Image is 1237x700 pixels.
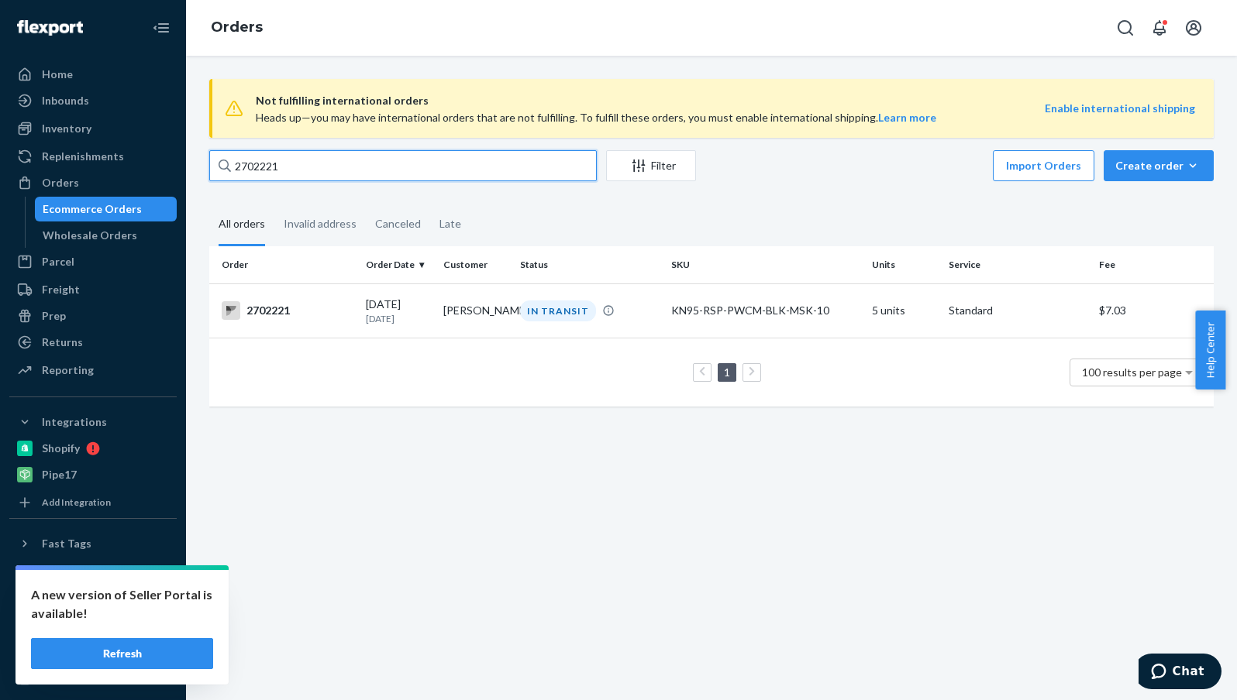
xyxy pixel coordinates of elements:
a: Orders [9,170,177,195]
span: Not fulfilling international orders [256,91,1045,110]
p: Standard [949,303,1087,318]
td: [PERSON_NAME] [437,283,514,338]
div: Customer [443,258,508,271]
input: Search orders [209,150,597,181]
div: KN95-RSP-PWCM-BLK-MSK-10 [671,303,860,318]
a: Pipe17 [9,462,177,487]
a: Prep [9,304,177,328]
div: Prep [42,308,66,324]
div: 2702221 [222,301,353,320]
p: A new version of Seller Portal is available! [31,585,213,623]
a: Enable international shipping [1045,101,1195,115]
th: Fee [1093,246,1214,283]
ol: breadcrumbs [198,5,275,50]
a: Settings [9,587,177,612]
a: Inventory [9,116,177,141]
div: [DATE] [366,297,430,325]
a: Add Integration [9,493,177,512]
button: Open notifications [1144,12,1175,43]
button: Give Feedback [9,666,177,691]
a: Inbounds [9,88,177,113]
td: $7.03 [1093,283,1214,338]
div: Late [439,204,461,244]
button: Help Center [1195,311,1225,389]
div: Create order [1115,158,1202,173]
button: Refresh [31,638,213,669]
div: Shopify [42,441,80,456]
th: Order Date [360,246,436,283]
button: Close Navigation [146,12,177,43]
a: Home [9,62,177,87]
div: Returns [42,335,83,350]
a: Orders [211,19,263,36]
div: Reporting [42,362,94,378]
button: Open Search Box [1110,12,1141,43]
a: Shopify [9,436,177,461]
p: [DATE] [366,312,430,325]
button: Filter [606,150,696,181]
span: Heads up—you may have international orders that are not fulfilling. To fulfill these orders, you ... [256,111,936,124]
div: Freight [42,282,80,297]
div: Parcel [42,254,74,269]
a: Parcel [9,249,177,274]
div: Filter [607,158,695,173]
button: Create order [1104,150,1214,181]
a: Reporting [9,358,177,383]
a: Wholesale Orders [35,223,177,248]
div: Inbounds [42,93,89,108]
div: IN TRANSIT [520,300,596,321]
a: Replenishments [9,144,177,169]
div: Home [42,67,73,82]
div: Fast Tags [42,536,91,551]
div: Orders [42,175,79,190]
a: Freight [9,277,177,302]
div: Canceled [375,204,421,244]
div: Add Integration [42,496,111,509]
button: Integrations [9,410,177,434]
th: Order [209,246,360,283]
a: Page 1 is your current page [721,365,733,379]
div: Wholesale Orders [43,228,137,243]
th: Units [866,246,942,283]
a: Add Fast Tag [9,562,177,581]
a: Learn more [878,111,936,124]
iframe: Opens a widget where you can chat to one of our agents [1139,654,1221,692]
div: Replenishments [42,149,124,164]
div: All orders [219,204,265,246]
button: Import Orders [993,150,1094,181]
button: Open account menu [1178,12,1209,43]
button: Fast Tags [9,531,177,556]
a: Returns [9,330,177,355]
div: Pipe17 [42,467,77,482]
div: Ecommerce Orders [43,201,142,217]
img: Flexport logo [17,20,83,36]
a: Ecommerce Orders [35,197,177,221]
div: Invalid address [284,204,357,244]
th: SKU [665,246,866,283]
div: Integrations [42,414,107,430]
td: 5 units [866,283,942,338]
a: Help Center [9,640,177,664]
th: Status [514,246,664,283]
span: 100 results per page [1082,365,1182,379]
button: Talk to Support [9,613,177,638]
div: Inventory [42,121,91,136]
th: Service [942,246,1093,283]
